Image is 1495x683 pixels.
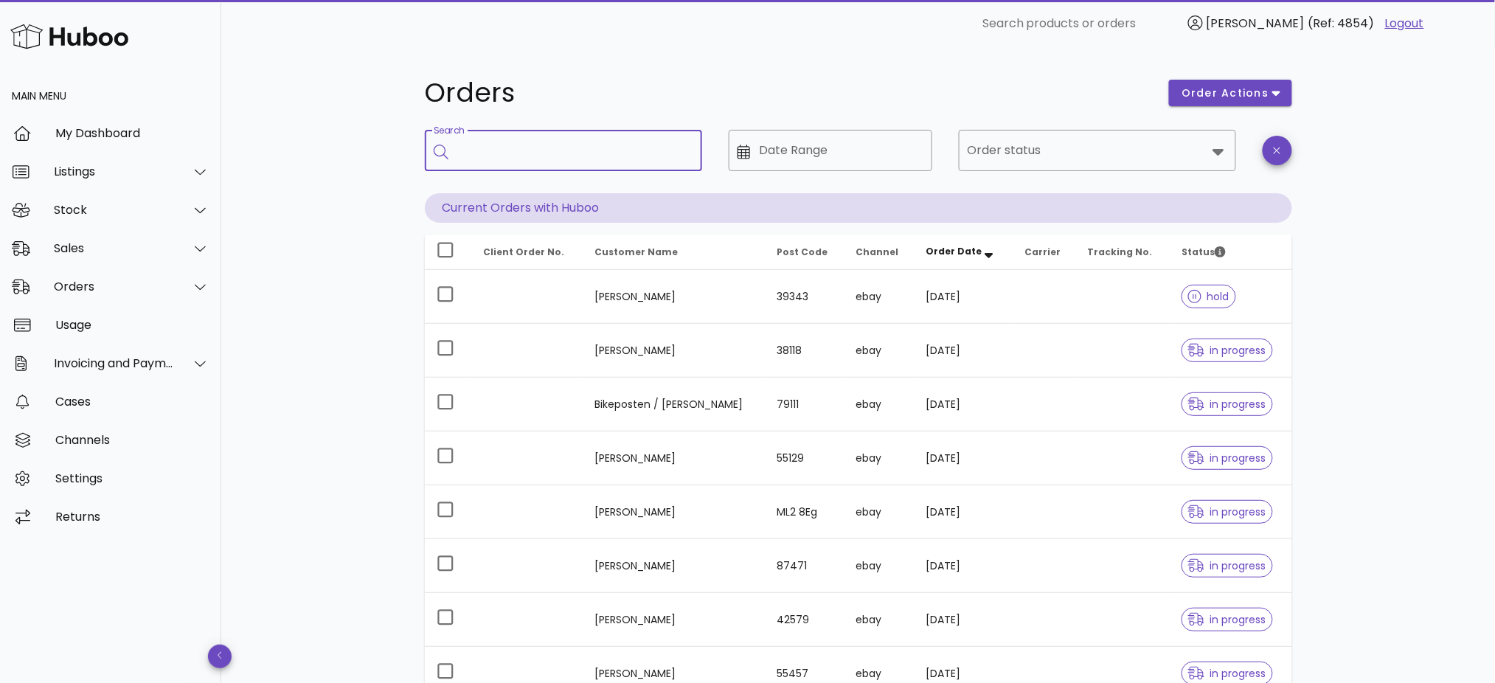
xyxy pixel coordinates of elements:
[915,235,1013,270] th: Order Date: Sorted descending. Activate to remove sorting.
[54,203,174,217] div: Stock
[1088,246,1153,258] span: Tracking No.
[765,485,844,539] td: ML2 8Eg
[1024,246,1061,258] span: Carrier
[844,378,914,431] td: ebay
[583,324,765,378] td: [PERSON_NAME]
[583,485,765,539] td: [PERSON_NAME]
[54,164,174,178] div: Listings
[1170,235,1291,270] th: Status
[1308,15,1375,32] span: (Ref: 4854)
[915,324,1013,378] td: [DATE]
[54,356,174,370] div: Invoicing and Payments
[765,270,844,324] td: 39343
[765,324,844,378] td: 38118
[844,485,914,539] td: ebay
[1188,561,1266,571] span: in progress
[425,193,1292,223] p: Current Orders with Huboo
[55,471,209,485] div: Settings
[434,125,465,136] label: Search
[1188,668,1266,679] span: in progress
[583,270,765,324] td: [PERSON_NAME]
[1169,80,1291,106] button: order actions
[765,593,844,647] td: 42579
[1385,15,1424,32] a: Logout
[1188,399,1266,409] span: in progress
[844,431,914,485] td: ebay
[1188,614,1266,625] span: in progress
[54,241,174,255] div: Sales
[844,324,914,378] td: ebay
[765,539,844,593] td: 87471
[55,318,209,332] div: Usage
[1188,507,1266,517] span: in progress
[583,431,765,485] td: [PERSON_NAME]
[844,539,914,593] td: ebay
[425,80,1152,106] h1: Orders
[583,378,765,431] td: Bikeposten / [PERSON_NAME]
[594,246,678,258] span: Customer Name
[583,593,765,647] td: [PERSON_NAME]
[1188,291,1229,302] span: hold
[55,395,209,409] div: Cases
[55,510,209,524] div: Returns
[583,539,765,593] td: [PERSON_NAME]
[1207,15,1305,32] span: [PERSON_NAME]
[472,235,583,270] th: Client Order No.
[1188,345,1266,356] span: in progress
[915,485,1013,539] td: [DATE]
[915,378,1013,431] td: [DATE]
[856,246,898,258] span: Channel
[959,130,1236,171] div: Order status
[915,593,1013,647] td: [DATE]
[1181,86,1269,101] span: order actions
[10,21,128,52] img: Huboo Logo
[765,378,844,431] td: 79111
[484,246,565,258] span: Client Order No.
[915,431,1013,485] td: [DATE]
[915,270,1013,324] td: [DATE]
[1182,246,1226,258] span: Status
[777,246,828,258] span: Post Code
[1188,453,1266,463] span: in progress
[765,235,844,270] th: Post Code
[55,126,209,140] div: My Dashboard
[1013,235,1076,270] th: Carrier
[583,235,765,270] th: Customer Name
[844,593,914,647] td: ebay
[926,245,982,257] span: Order Date
[844,235,914,270] th: Channel
[844,270,914,324] td: ebay
[1076,235,1170,270] th: Tracking No.
[54,280,174,294] div: Orders
[55,433,209,447] div: Channels
[915,539,1013,593] td: [DATE]
[765,431,844,485] td: 55129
